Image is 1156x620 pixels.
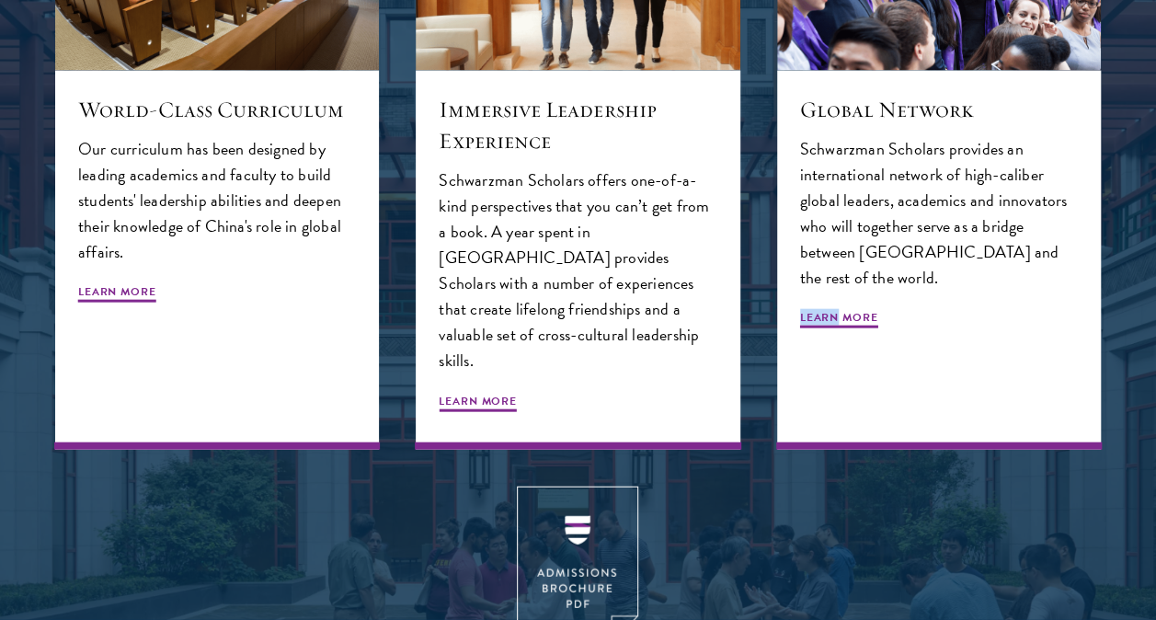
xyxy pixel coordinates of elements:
span: Learn More [800,309,878,331]
h5: Immersive Leadership Experience [439,94,716,156]
h5: World-Class Curriculum [78,94,356,125]
span: Learn More [78,283,156,305]
span: Learn More [439,393,517,415]
h5: Global Network [800,94,1078,125]
p: Schwarzman Scholars offers one-of-a-kind perspectives that you can’t get from a book. A year spen... [439,167,716,374]
p: Schwarzman Scholars provides an international network of high-caliber global leaders, academics a... [800,136,1078,291]
p: Our curriculum has been designed by leading academics and faculty to build students' leadership a... [78,136,356,265]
